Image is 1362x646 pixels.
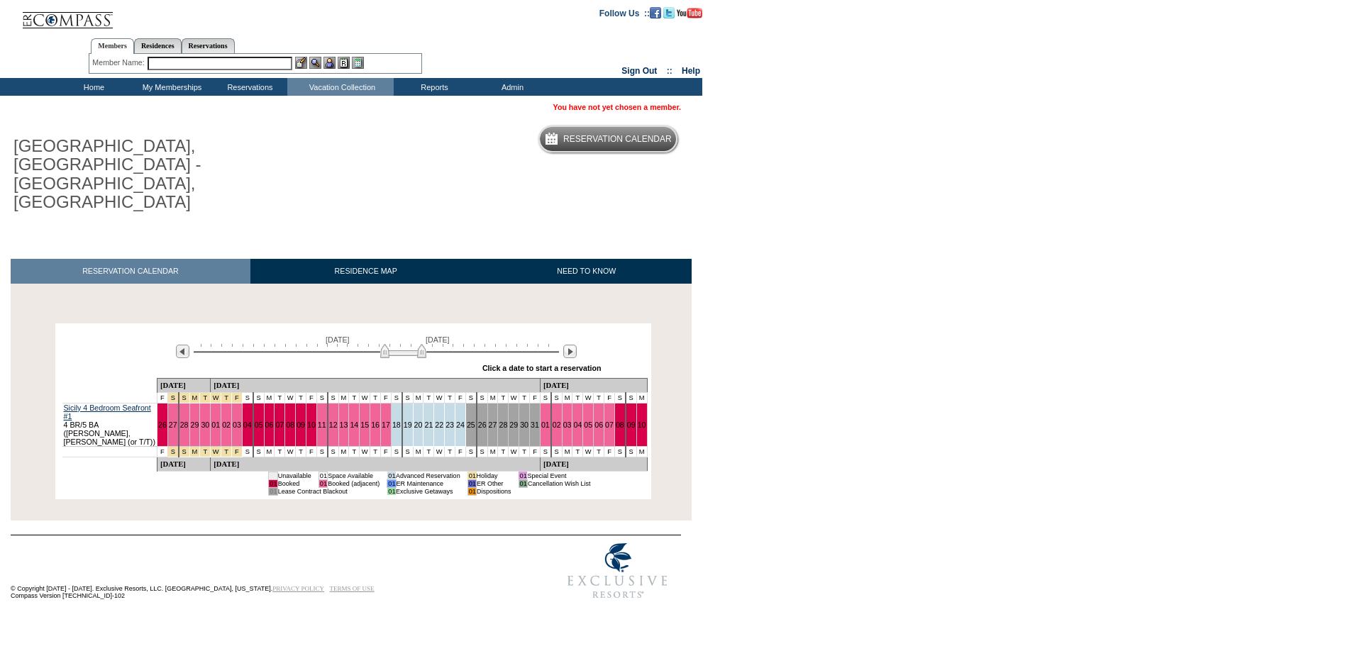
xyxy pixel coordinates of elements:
[583,446,594,457] td: W
[62,403,157,446] td: 4 BR/5 BA ([PERSON_NAME],[PERSON_NAME] (or T/T))
[370,392,381,403] td: T
[330,585,375,592] a: TERMS OF USE
[434,392,445,403] td: W
[242,446,253,457] td: S
[402,392,413,403] td: S
[402,446,413,457] td: S
[509,421,518,429] a: 29
[211,421,220,429] a: 01
[445,392,455,403] td: T
[392,421,401,429] a: 18
[381,446,392,457] td: F
[404,421,412,429] a: 19
[211,378,541,392] td: [DATE]
[221,392,232,403] td: Independence Day 2026 - Saturday to Saturday
[387,479,396,487] td: 01
[360,392,370,403] td: W
[200,446,211,457] td: Independence Day 2026 - Saturday to Saturday
[626,446,636,457] td: S
[616,421,624,429] a: 08
[275,446,285,457] td: T
[264,392,275,403] td: M
[540,392,550,403] td: S
[489,421,497,429] a: 27
[309,57,321,69] img: View
[306,392,317,403] td: F
[445,421,454,429] a: 23
[53,78,131,96] td: Home
[677,8,702,18] img: Subscribe to our YouTube Channel
[209,78,287,96] td: Reservations
[64,403,151,421] a: Sicily 4 Bedroom Seafront #1
[340,421,348,429] a: 13
[531,421,539,429] a: 31
[540,457,647,471] td: [DATE]
[167,446,178,457] td: Independence Day 2026 - Saturday to Saturday
[563,135,672,144] h5: Reservation Calendar
[519,479,527,487] td: 01
[478,421,487,429] a: 26
[481,259,692,284] a: NEED TO KNOW
[396,479,460,487] td: ER Maintenance
[434,446,445,457] td: W
[211,457,541,471] td: [DATE]
[465,392,476,403] td: S
[477,392,487,403] td: S
[11,134,328,215] h1: [GEOGRAPHIC_DATA], [GEOGRAPHIC_DATA] - [GEOGRAPHIC_DATA], [GEOGRAPHIC_DATA]
[520,421,528,429] a: 30
[572,392,583,403] td: T
[370,446,381,457] td: T
[553,421,561,429] a: 02
[667,66,672,76] span: ::
[413,392,423,403] td: M
[487,446,498,457] td: M
[157,446,167,457] td: F
[285,392,296,403] td: W
[319,472,327,479] td: 01
[455,446,466,457] td: F
[614,446,625,457] td: S
[467,479,476,487] td: 01
[626,392,636,403] td: S
[269,487,277,495] td: 01
[319,479,327,487] td: 01
[382,421,390,429] a: 17
[326,335,350,344] span: [DATE]
[519,472,527,479] td: 01
[594,446,604,457] td: T
[540,378,647,392] td: [DATE]
[391,392,402,403] td: S
[527,479,590,487] td: Cancellation Wish List
[222,421,231,429] a: 02
[663,7,675,18] img: Follow us on Twitter
[221,446,232,457] td: Independence Day 2026 - Saturday to Saturday
[157,392,167,403] td: F
[318,421,326,429] a: 11
[677,8,702,16] a: Subscribe to our YouTube Channel
[423,392,434,403] td: T
[663,8,675,16] a: Follow us on Twitter
[391,446,402,457] td: S
[277,472,311,479] td: Unavailable
[650,8,661,16] a: Become our fan on Facebook
[272,585,324,592] a: PRIVACY POLICY
[477,487,511,495] td: Dispositions
[563,421,572,429] a: 03
[445,446,455,457] td: T
[338,446,349,457] td: M
[255,421,263,429] a: 05
[435,421,443,429] a: 22
[182,38,235,53] a: Reservations
[323,57,336,69] img: Impersonate
[253,392,264,403] td: S
[211,446,221,457] td: Independence Day 2026 - Saturday to Saturday
[179,446,189,457] td: Independence Day 2026 - Saturday to Saturday
[509,392,519,403] td: W
[627,421,636,429] a: 09
[169,421,177,429] a: 27
[306,446,317,457] td: F
[638,421,646,429] a: 10
[179,392,189,403] td: Independence Day 2026 - Saturday to Saturday
[328,446,338,457] td: S
[277,479,311,487] td: Booked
